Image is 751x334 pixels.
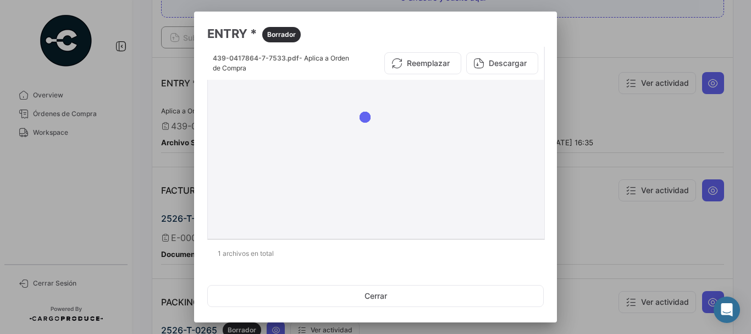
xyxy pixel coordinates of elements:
span: 439-0417864-7-7533.pdf [213,54,299,62]
button: Descargar [466,52,538,74]
button: Cerrar [207,285,544,307]
div: Abrir Intercom Messenger [714,297,740,323]
h3: ENTRY * [207,25,544,42]
span: Borrador [267,30,296,40]
div: 1 archivos en total [207,240,544,267]
button: Reemplazar [384,52,461,74]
